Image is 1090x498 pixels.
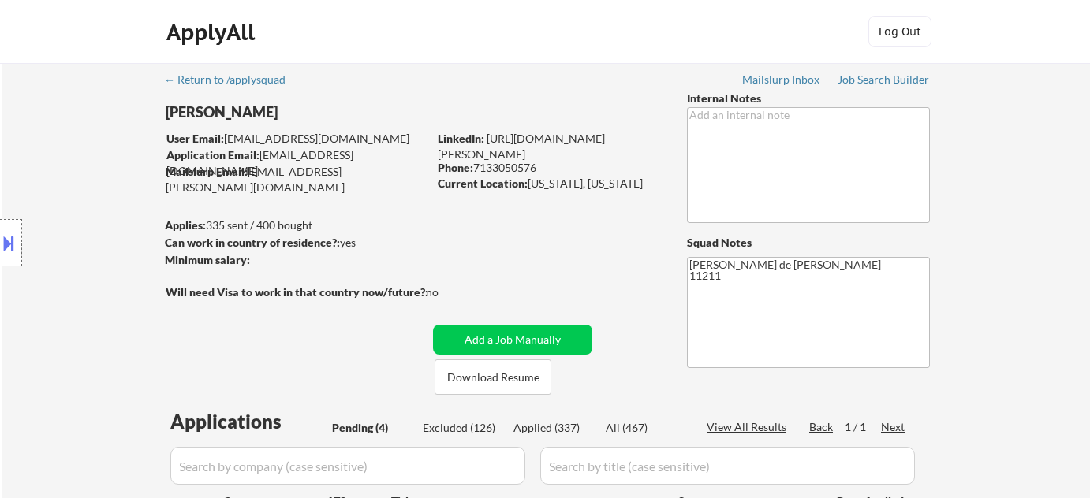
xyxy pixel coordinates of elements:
div: ← Return to /applysquad [164,74,300,85]
a: [URL][DOMAIN_NAME][PERSON_NAME] [438,132,605,161]
div: [EMAIL_ADDRESS][DOMAIN_NAME] [166,147,427,178]
a: Mailslurp Inbox [742,73,821,89]
input: Search by title (case sensitive) [540,447,915,485]
div: Excluded (126) [423,420,502,436]
div: Mailslurp Inbox [742,74,821,85]
button: Download Resume [435,359,551,395]
div: [US_STATE], [US_STATE] [438,176,661,191]
div: Applications [170,412,327,431]
strong: Current Location: [438,177,528,190]
strong: Will need Visa to work in that country now/future?: [166,285,428,299]
div: [PERSON_NAME] [166,102,490,122]
div: Internal Notes [687,91,930,106]
strong: Phone: [438,161,473,174]
div: 7133050576 [438,160,661,176]
div: no [426,284,471,300]
div: [EMAIL_ADDRESS][DOMAIN_NAME] [166,131,427,147]
div: yes [165,235,423,251]
div: ApplyAll [166,19,259,46]
div: 1 / 1 [845,419,881,435]
div: Squad Notes [687,235,930,251]
div: All (467) [606,420,685,436]
button: Log Out [868,16,931,47]
div: [EMAIL_ADDRESS][PERSON_NAME][DOMAIN_NAME] [166,164,427,195]
strong: LinkedIn: [438,132,484,145]
div: Pending (4) [332,420,411,436]
div: Back [809,419,834,435]
button: Add a Job Manually [433,325,592,355]
div: Applied (337) [513,420,592,436]
div: 335 sent / 400 bought [165,217,427,233]
div: View All Results [707,419,791,435]
a: Job Search Builder [838,73,930,89]
input: Search by company (case sensitive) [170,447,525,485]
a: ← Return to /applysquad [164,73,300,89]
div: Job Search Builder [838,74,930,85]
div: Next [881,419,906,435]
